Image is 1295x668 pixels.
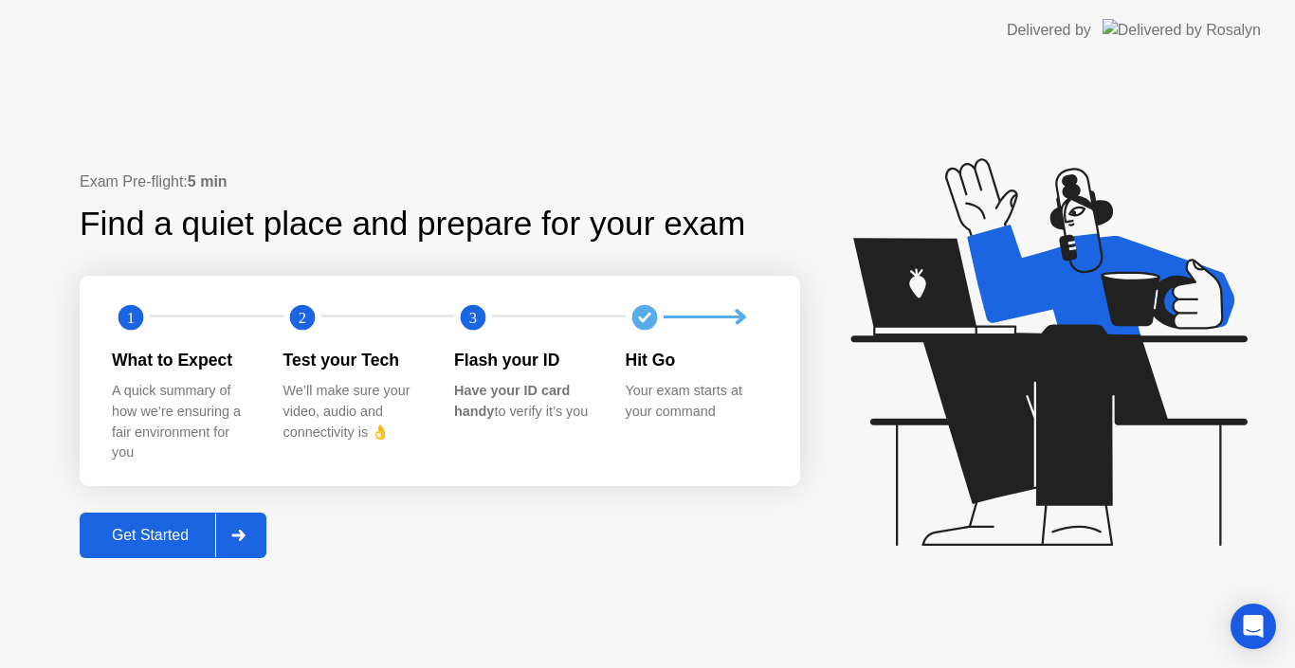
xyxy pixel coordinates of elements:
div: Your exam starts at your command [626,381,767,422]
div: Hit Go [626,348,767,372]
div: Exam Pre-flight: [80,171,800,193]
img: Delivered by Rosalyn [1103,19,1261,41]
button: Get Started [80,513,266,558]
div: Find a quiet place and prepare for your exam [80,199,748,249]
text: 2 [298,309,305,327]
text: 1 [127,309,135,327]
div: A quick summary of how we’re ensuring a fair environment for you [112,381,253,462]
div: Get Started [85,527,215,544]
div: Flash your ID [454,348,595,372]
b: Have your ID card handy [454,383,570,419]
div: We’ll make sure your video, audio and connectivity is 👌 [283,381,425,442]
div: to verify it’s you [454,381,595,422]
div: Open Intercom Messenger [1231,604,1276,649]
text: 3 [469,309,477,327]
b: 5 min [188,173,228,190]
div: Delivered by [1007,19,1091,42]
div: Test your Tech [283,348,425,372]
div: What to Expect [112,348,253,372]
